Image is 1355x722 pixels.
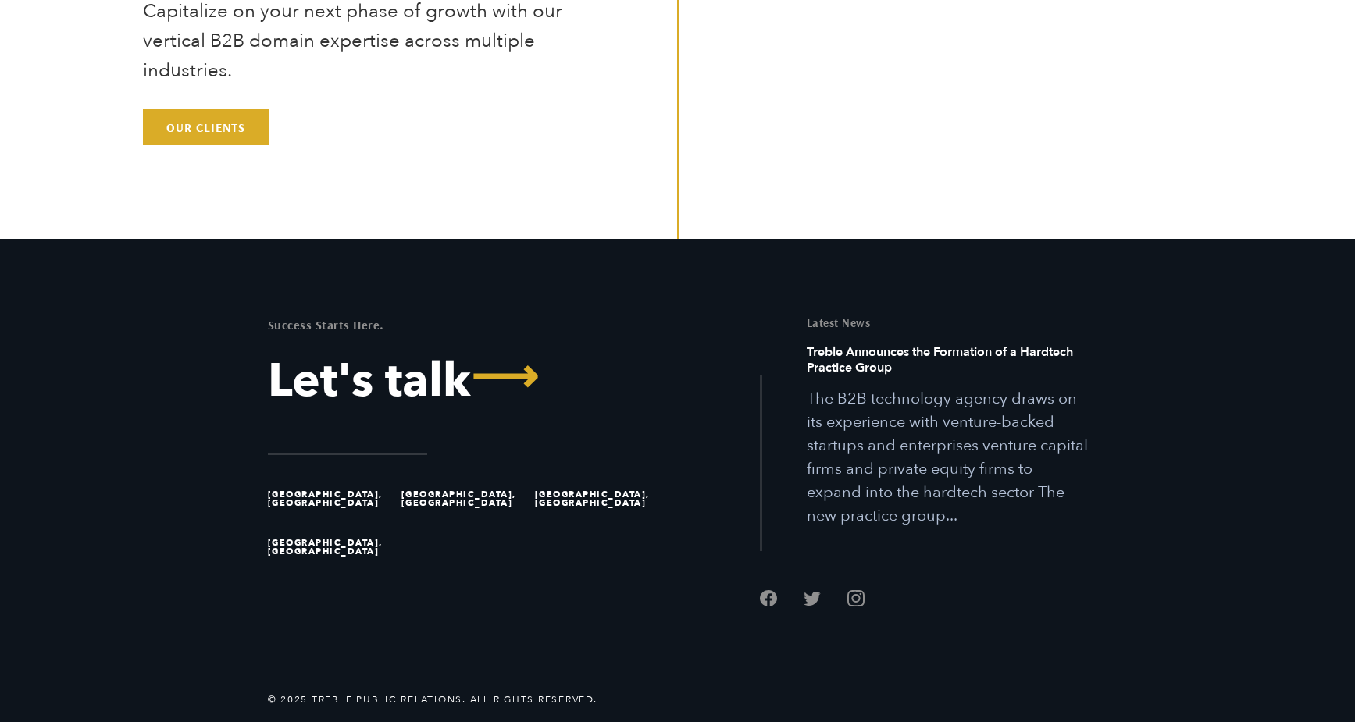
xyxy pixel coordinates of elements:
[471,354,538,400] span: ⟶
[807,344,1088,387] h6: Treble Announces the Formation of a Hardtech Practice Group
[535,475,661,523] li: [GEOGRAPHIC_DATA], [GEOGRAPHIC_DATA]
[804,590,821,607] a: Follow us on Twitter
[268,693,597,706] li: © 2025 Treble Public Relations. All Rights Reserved.
[143,109,269,145] a: Our Clients
[807,387,1088,528] p: The B2B technology agency draws on its experience with venture-backed startups and enterprises ve...
[847,590,865,607] a: Follow us on Instagram
[760,590,777,607] a: Follow us on Facebook
[268,317,384,333] mark: Success Starts Here.
[268,357,666,404] a: Let's Talk
[807,317,1088,329] h5: Latest News
[268,475,394,523] li: [GEOGRAPHIC_DATA], [GEOGRAPHIC_DATA]
[807,344,1088,528] a: Read this article
[401,475,528,523] li: [GEOGRAPHIC_DATA], [GEOGRAPHIC_DATA]
[268,523,394,571] li: [GEOGRAPHIC_DATA], [GEOGRAPHIC_DATA]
